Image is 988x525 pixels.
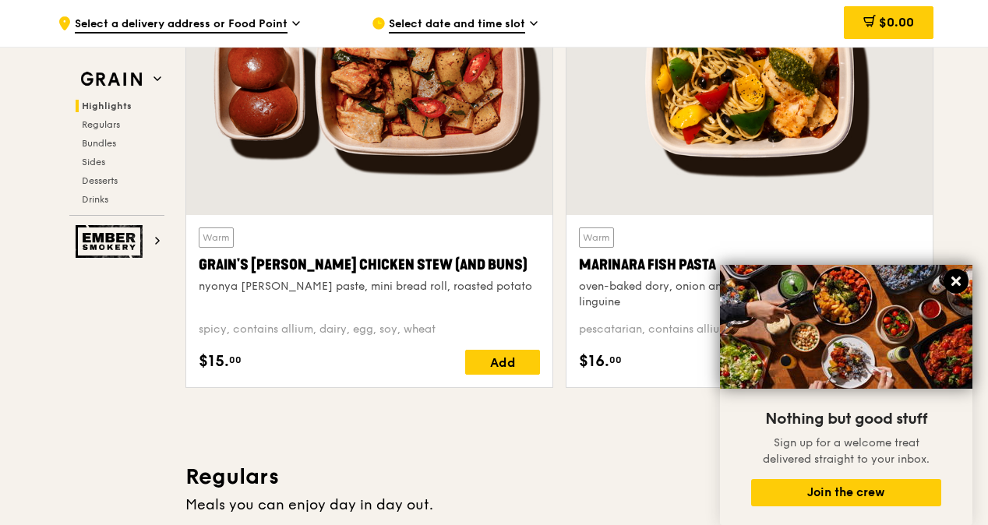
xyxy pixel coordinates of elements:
span: Highlights [82,100,132,111]
span: Bundles [82,138,116,149]
button: Join the crew [751,479,941,506]
span: 00 [609,354,622,366]
div: nyonya [PERSON_NAME] paste, mini bread roll, roasted potato [199,279,540,294]
div: oven-baked dory, onion and fennel-infused tomato sauce, linguine [579,279,920,310]
img: Ember Smokery web logo [76,225,147,258]
img: DSC07876-Edit02-Large.jpeg [720,265,972,389]
h3: Regulars [185,463,933,491]
span: Sides [82,157,105,167]
div: pescatarian, contains allium, dairy, nuts, wheat [579,322,920,337]
span: Regulars [82,119,120,130]
span: Sign up for a welcome treat delivered straight to your inbox. [763,436,930,466]
span: 00 [229,354,242,366]
span: Nothing but good stuff [765,410,927,428]
div: Warm [199,227,234,248]
span: Desserts [82,175,118,186]
div: spicy, contains allium, dairy, egg, soy, wheat [199,322,540,337]
span: Select a delivery address or Food Point [75,16,288,33]
span: $16. [579,350,609,373]
div: Marinara Fish Pasta [579,254,920,276]
span: Select date and time slot [389,16,525,33]
span: $15. [199,350,229,373]
div: Warm [579,227,614,248]
div: Meals you can enjoy day in day out. [185,494,933,516]
div: Grain's [PERSON_NAME] Chicken Stew (and buns) [199,254,540,276]
span: $0.00 [879,15,914,30]
button: Close [944,269,969,294]
span: Drinks [82,194,108,205]
img: Grain web logo [76,65,147,93]
div: Add [465,350,540,375]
